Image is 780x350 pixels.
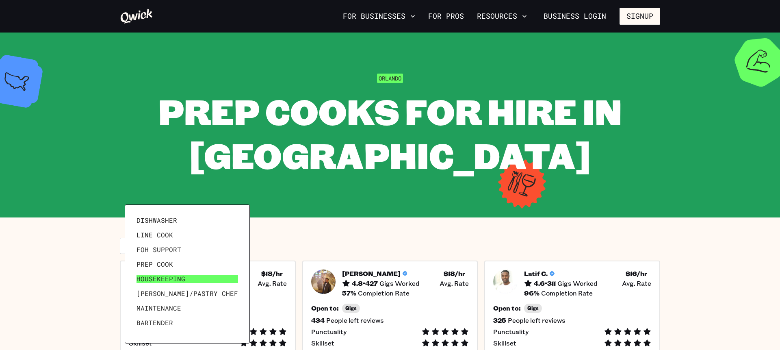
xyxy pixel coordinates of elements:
span: [PERSON_NAME]/Pastry Chef [136,289,238,298]
span: FOH Support [136,246,181,254]
span: Maintenance [136,304,181,312]
span: Barback [136,333,165,341]
span: Prep Cook [136,260,173,268]
ul: View different position [133,213,241,335]
span: Bartender [136,319,173,327]
span: Dishwasher [136,216,177,224]
span: Housekeeping [136,275,185,283]
span: Line Cook [136,231,173,239]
